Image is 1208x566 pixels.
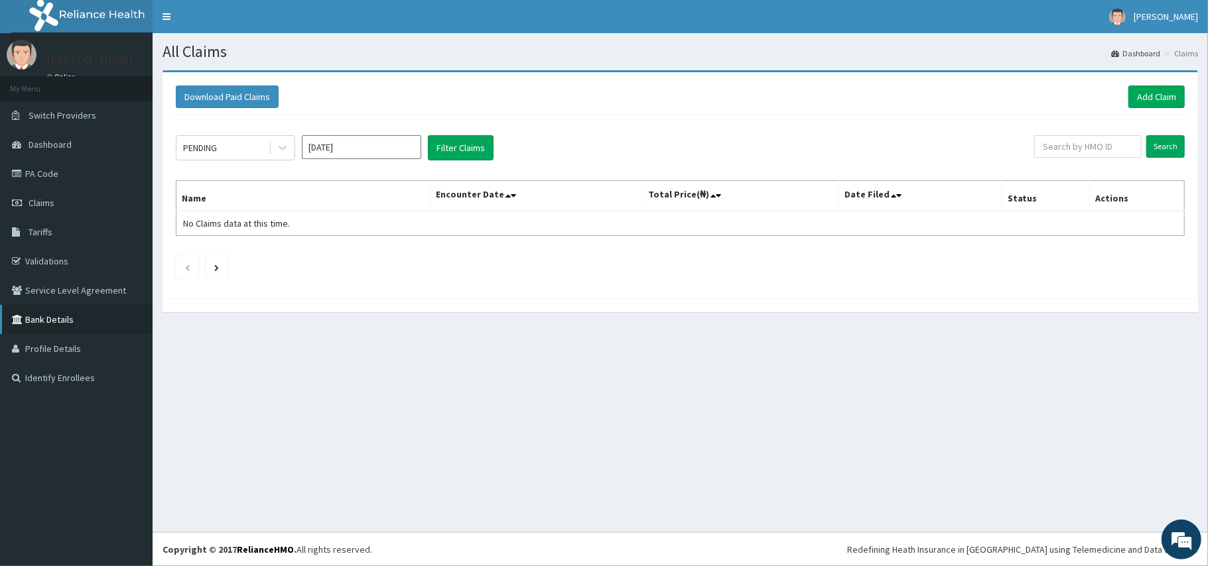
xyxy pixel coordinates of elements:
input: Search [1146,135,1185,158]
li: Claims [1162,48,1198,59]
textarea: Type your message and hit 'Enter' [7,362,253,408]
span: No Claims data at this time. [183,217,290,229]
img: d_794563401_company_1708531726252_794563401 [25,66,54,99]
th: Actions [1090,181,1185,211]
button: Filter Claims [428,135,494,160]
a: Dashboard [1111,48,1160,59]
span: [PERSON_NAME] [1134,11,1198,23]
th: Name [176,181,431,211]
h1: All Claims [163,43,1198,60]
p: [PERSON_NAME] [46,54,133,66]
th: Total Price(₦) [642,181,839,211]
a: Add Claim [1128,85,1185,108]
a: RelianceHMO [237,543,294,555]
div: Chat with us now [69,74,223,91]
div: Redefining Heath Insurance in [GEOGRAPHIC_DATA] using Telemedicine and Data Science! [847,543,1198,556]
a: Previous page [184,261,190,273]
th: Date Filed [839,181,1002,211]
span: Dashboard [29,139,72,150]
span: Claims [29,197,54,209]
button: Download Paid Claims [176,85,279,108]
span: We're online! [77,167,183,301]
strong: Copyright © 2017 . [163,543,297,555]
input: Search by HMO ID [1034,135,1142,158]
img: User Image [7,40,36,70]
div: PENDING [183,141,217,154]
th: Status [1002,181,1089,211]
img: User Image [1109,9,1126,25]
a: Next page [214,261,219,273]
a: Online [46,72,78,82]
span: Tariffs [29,226,52,238]
th: Encounter Date [430,181,642,211]
input: Select Month and Year [302,135,421,159]
footer: All rights reserved. [153,532,1208,566]
div: Minimize live chat window [218,7,249,38]
span: Switch Providers [29,109,96,121]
